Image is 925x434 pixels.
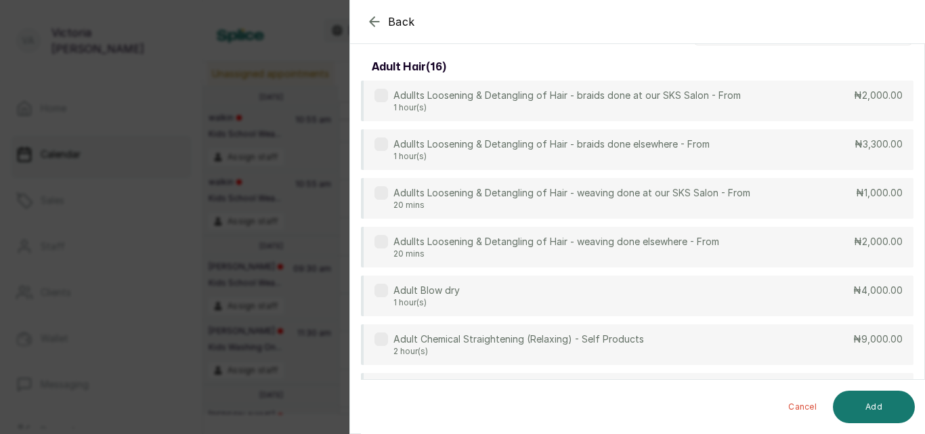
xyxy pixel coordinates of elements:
[856,186,903,200] p: ₦1,000.00
[366,14,415,30] button: Back
[833,391,915,423] button: Add
[393,297,460,308] p: 1 hour(s)
[372,59,446,75] h3: adult hair ( 16 )
[393,332,644,346] p: Adult Chemical Straightening (Relaxing) - Self Products
[393,200,750,211] p: 20 mins
[393,248,719,259] p: 20 mins
[854,89,903,102] p: ₦2,000.00
[853,284,903,297] p: ₦4,000.00
[777,391,827,423] button: Cancel
[388,14,415,30] span: Back
[854,235,903,248] p: ₦2,000.00
[393,346,644,357] p: 2 hour(s)
[853,332,903,346] p: ₦9,000.00
[393,137,710,151] p: Adullts Loosening & Detangling of Hair - braids done elsewhere - From
[393,102,741,113] p: 1 hour(s)
[393,284,460,297] p: Adult Blow dry
[393,186,750,200] p: Adullts Loosening & Detangling of Hair - weaving done at our SKS Salon - From
[393,151,710,162] p: 1 hour(s)
[855,137,903,151] p: ₦3,300.00
[393,235,719,248] p: Adullts Loosening & Detangling of Hair - weaving done elsewhere - From
[393,89,741,102] p: Adullts Loosening & Detangling of Hair - braids done at our SKS Salon - From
